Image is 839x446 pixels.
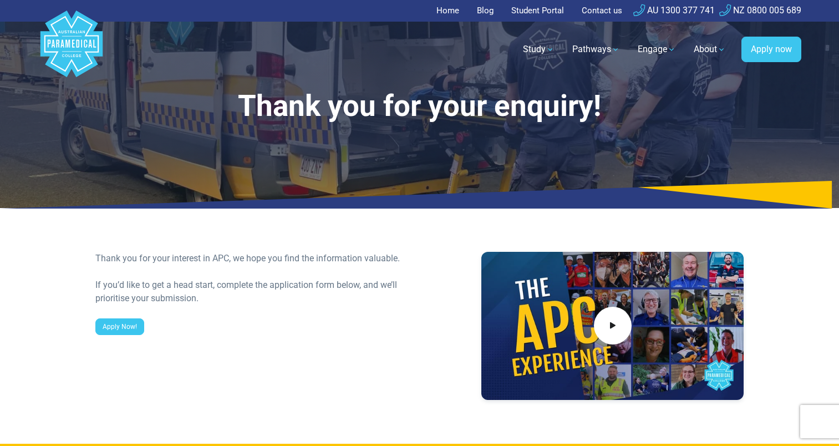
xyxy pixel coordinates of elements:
a: Pathways [566,34,627,65]
a: Australian Paramedical College [38,22,105,78]
a: Apply Now! [95,318,144,335]
a: AU 1300 377 741 [633,5,715,16]
div: Thank you for your interest in APC, we hope you find the information valuable. [95,252,413,265]
a: Apply now [741,37,801,62]
a: About [687,34,733,65]
a: NZ 0800 005 689 [719,5,801,16]
a: Engage [631,34,683,65]
div: If you’d like to get a head start, complete the application form below, and we’ll prioritise your... [95,278,413,305]
h1: Thank you for your enquiry! [95,89,744,124]
a: Study [516,34,561,65]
